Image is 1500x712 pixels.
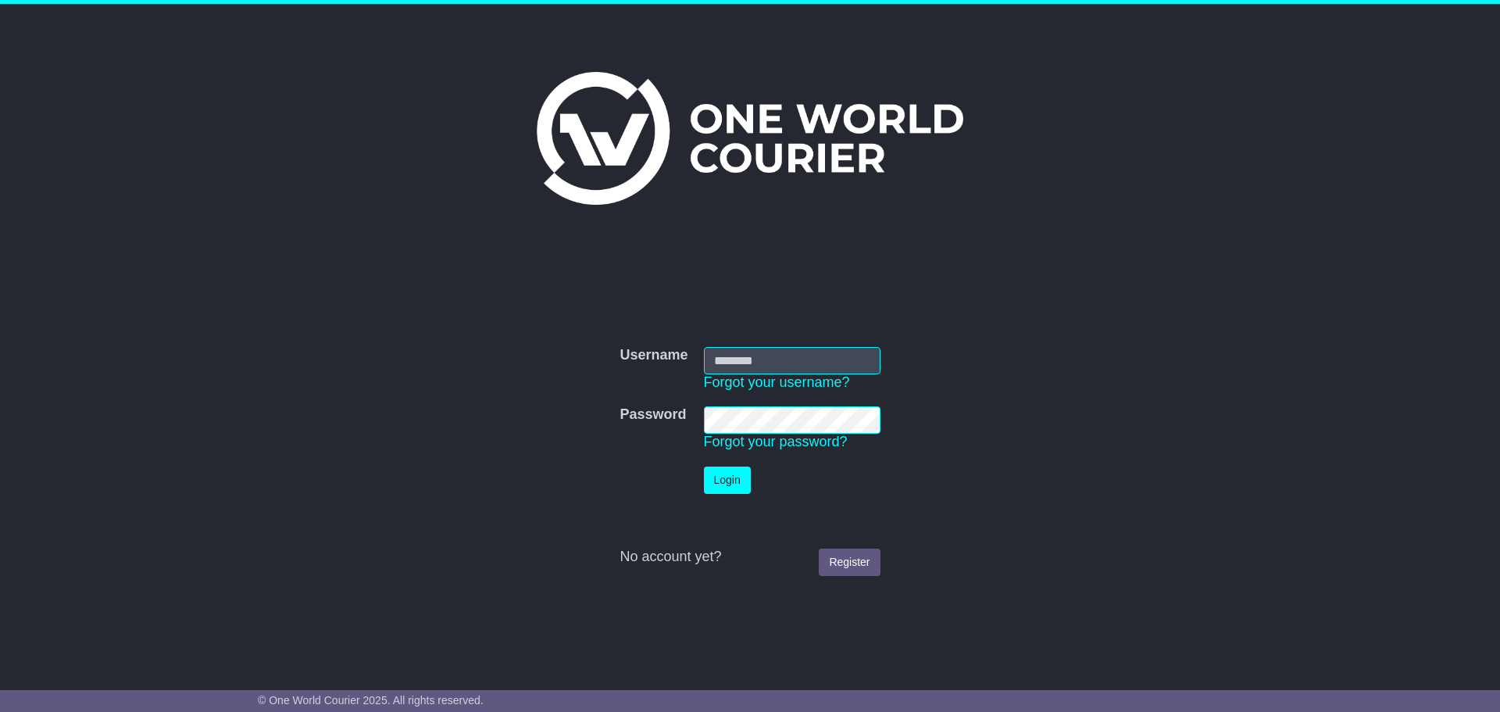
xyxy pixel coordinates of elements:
label: Username [620,347,687,364]
div: No account yet? [620,549,880,566]
a: Register [819,549,880,576]
button: Login [704,467,751,494]
a: Forgot your password? [704,434,848,449]
span: © One World Courier 2025. All rights reserved. [258,694,484,707]
img: One World [537,72,963,205]
a: Forgot your username? [704,374,850,390]
label: Password [620,406,686,424]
